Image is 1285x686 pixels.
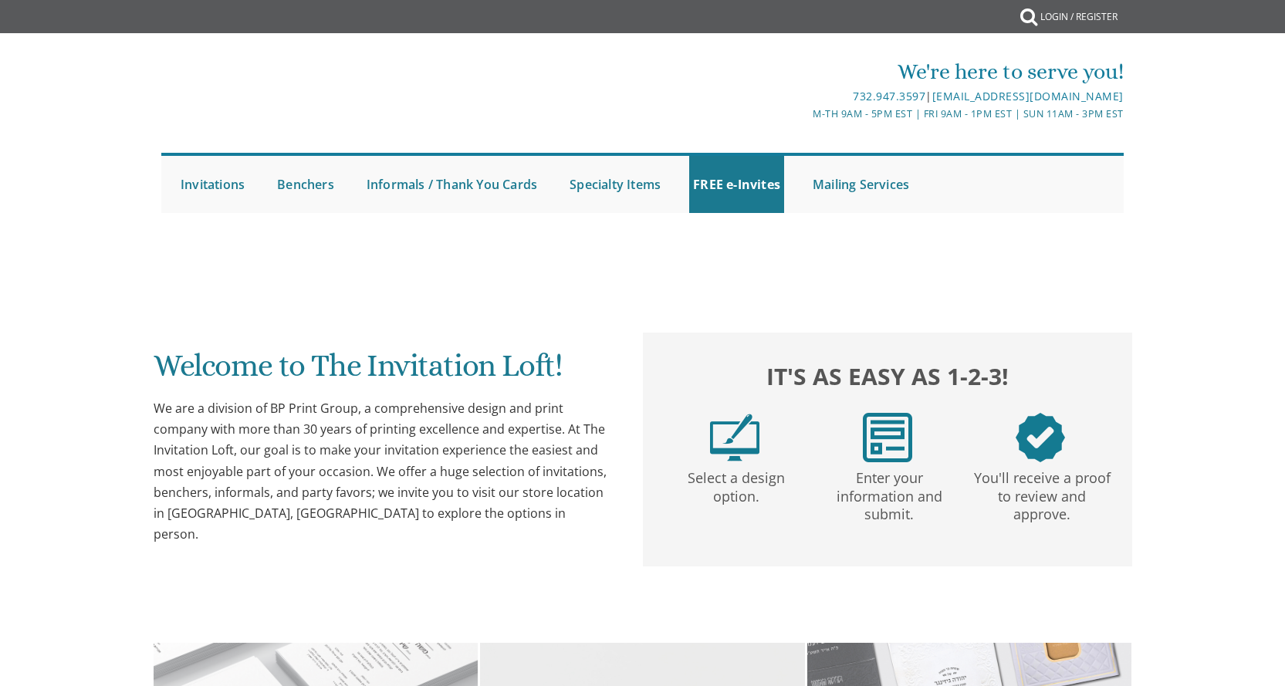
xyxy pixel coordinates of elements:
img: step3.png [1016,413,1065,462]
a: [EMAIL_ADDRESS][DOMAIN_NAME] [932,89,1124,103]
div: We are a division of BP Print Group, a comprehensive design and print company with more than 30 y... [154,398,612,545]
a: Benchers [273,156,338,213]
div: | [483,87,1124,106]
img: step2.png [863,413,912,462]
a: Specialty Items [566,156,664,213]
a: Invitations [177,156,249,213]
a: FREE e-Invites [689,156,784,213]
p: Select a design option. [663,462,810,506]
h2: It's as easy as 1-2-3! [658,359,1117,394]
div: We're here to serve you! [483,56,1124,87]
a: Informals / Thank You Cards [363,156,541,213]
a: Mailing Services [809,156,913,213]
p: Enter your information and submit. [816,462,962,524]
a: 732.947.3597 [853,89,925,103]
div: M-Th 9am - 5pm EST | Fri 9am - 1pm EST | Sun 11am - 3pm EST [483,106,1124,122]
img: step1.png [710,413,759,462]
h1: Welcome to The Invitation Loft! [154,349,612,394]
p: You'll receive a proof to review and approve. [969,462,1115,524]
